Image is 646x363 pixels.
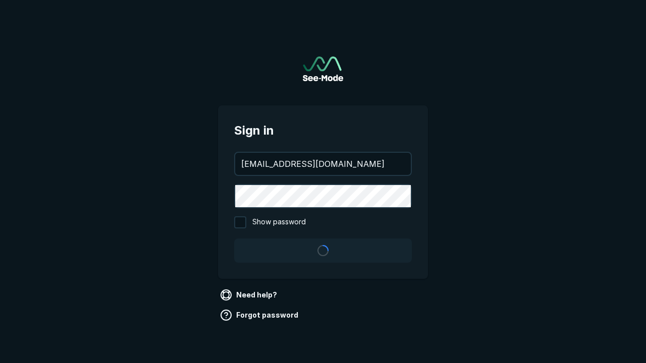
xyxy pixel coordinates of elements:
a: Need help? [218,287,281,303]
input: your@email.com [235,153,411,175]
span: Show password [252,216,306,228]
img: See-Mode Logo [303,56,343,81]
span: Sign in [234,122,412,140]
a: Forgot password [218,307,302,323]
a: Go to sign in [303,56,343,81]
